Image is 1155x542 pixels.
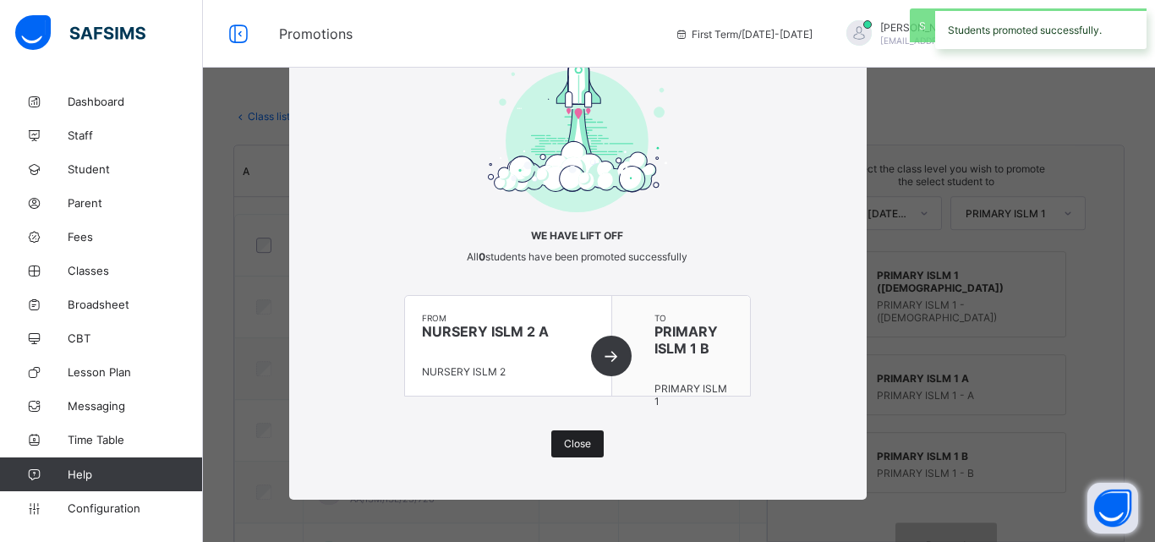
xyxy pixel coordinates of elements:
[68,399,203,413] span: Messaging
[68,129,203,142] span: Staff
[479,250,485,263] b: 0
[654,323,733,357] span: PRIMARY ISLM 1 B
[15,15,145,51] img: safsims
[422,323,594,340] span: NURSERY ISLM 2 A
[68,501,202,515] span: Configuration
[422,313,594,323] span: from
[279,25,649,42] span: Promotions
[422,365,506,378] span: NURSERY ISLM 2
[68,230,203,244] span: Fees
[404,229,751,242] span: We have lift off
[654,313,733,323] span: to
[829,20,1114,48] div: IBRAHIMMUHAMMAD
[564,437,591,450] span: Close
[68,264,203,277] span: Classes
[68,196,203,210] span: Parent
[654,382,727,408] span: PRIMARY ISLM 1
[467,250,687,263] span: All students have been promoted successfully
[68,433,203,446] span: Time Table
[68,365,203,379] span: Lesson Plan
[68,95,203,108] span: Dashboard
[880,36,1030,46] span: [EMAIL_ADDRESS][DOMAIN_NAME]
[1087,483,1138,534] button: Open asap
[68,162,203,176] span: Student
[68,468,202,481] span: Help
[675,28,813,41] span: session/term information
[935,8,1147,49] div: Students promoted successfully.
[880,21,1078,34] span: [PERSON_NAME] [DEMOGRAPHIC_DATA]
[68,298,203,311] span: Broadsheet
[68,331,203,345] span: CBT
[488,51,667,212] img: take-off-complete.1ce1a4aa937d04e8611fc73cc7ee0ef8.svg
